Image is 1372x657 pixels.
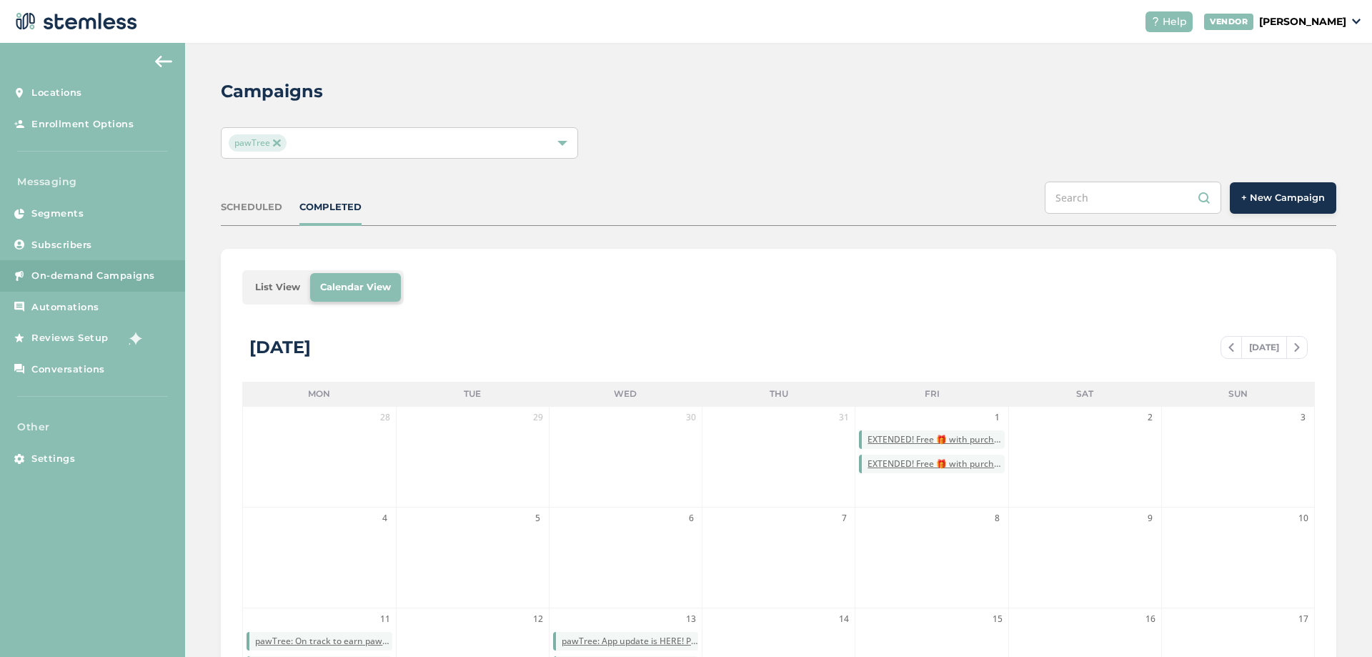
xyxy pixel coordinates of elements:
[396,382,549,406] li: Tue
[837,612,851,626] span: 14
[31,331,109,345] span: Reviews Setup
[119,324,148,352] img: glitter-stars-b7820f95.gif
[1143,612,1158,626] span: 16
[990,612,1005,626] span: 15
[229,134,286,152] span: pawTree
[378,410,392,425] span: 28
[31,269,155,283] span: On-demand Campaigns
[31,362,105,377] span: Conversations
[1151,17,1160,26] img: icon-help-white-03924b79.svg
[1230,182,1336,214] button: + New Campaign
[1296,612,1311,626] span: 17
[273,139,280,147] img: icon-close-accent-8a337256.svg
[31,117,134,132] span: Enrollment Options
[155,56,172,67] img: icon-arrow-back-accent-c549486e.svg
[684,612,698,626] span: 13
[245,273,310,302] li: List View
[299,200,362,214] div: COMPLETED
[549,382,702,406] li: Wed
[1301,588,1372,657] iframe: Chat Widget
[990,511,1005,525] span: 8
[990,410,1005,425] span: 1
[837,410,851,425] span: 31
[855,382,1008,406] li: Fri
[221,79,323,104] h2: Campaigns
[31,238,92,252] span: Subscribers
[1163,14,1187,29] span: Help
[31,86,82,100] span: Locations
[31,300,99,315] span: Automations
[1352,19,1361,24] img: icon_down-arrow-small-66adaf34.svg
[1008,382,1161,406] li: Sat
[1259,14,1346,29] p: [PERSON_NAME]
[702,382,855,406] li: Thu
[868,433,1004,446] span: EXTENDED! Free 🎁 with purchase all August! Share 10-in-1 with everyone you know + they get a bonu...
[242,382,395,406] li: Mon
[531,410,545,425] span: 29
[1204,14,1253,30] div: VENDOR
[837,511,851,525] span: 7
[531,612,545,626] span: 12
[1296,511,1311,525] span: 10
[378,511,392,525] span: 4
[1294,343,1300,352] img: icon-chevron-right-bae969c5.svg
[684,410,698,425] span: 30
[31,452,75,466] span: Settings
[1162,382,1315,406] li: Sun
[531,511,545,525] span: 5
[562,635,698,648] span: pawTree: App update is HERE! Please update your pawTree GROW app & log back in to stay connected....
[868,458,1004,470] span: EXTENDED! Free 🎁 with purchase all August! Share 10-in-1 with everyone you know + they get a bonu...
[684,511,698,525] span: 6
[221,200,282,214] div: SCHEDULED
[11,7,137,36] img: logo-dark-0685b13c.svg
[1296,410,1311,425] span: 3
[1143,410,1158,425] span: 2
[310,273,401,302] li: Calendar View
[1143,511,1158,525] span: 9
[1045,182,1221,214] input: Search
[378,612,392,626] span: 11
[1241,337,1287,358] span: [DATE]
[1228,343,1234,352] img: icon-chevron-left-b8c47ebb.svg
[31,207,84,221] span: Segments
[255,635,392,648] span: pawTree: On track to earn pawTrip? Check your progress in the Back Office + see how to earn it be...
[249,335,311,360] div: [DATE]
[1241,191,1325,205] span: + New Campaign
